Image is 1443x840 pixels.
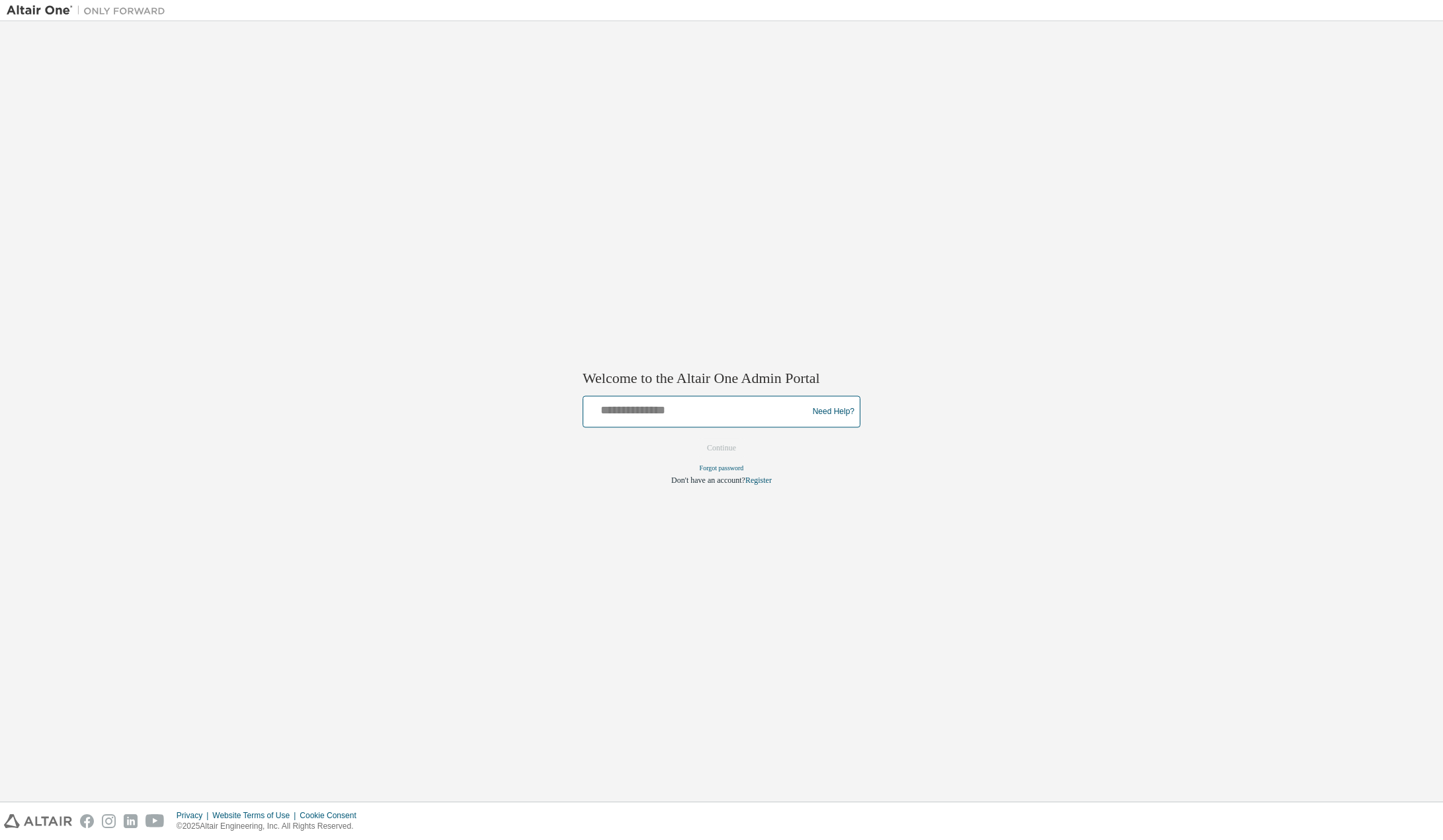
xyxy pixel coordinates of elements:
[177,821,364,832] p: © 2025 Altair Engineering, Inc. All Rights Reserved.
[700,465,744,472] a: Forgot password
[583,369,860,388] h2: Welcome to the Altair One Admin Portal
[124,814,138,828] img: linkedin.svg
[813,411,854,412] a: Need Help?
[212,810,300,821] div: Website Terms of Use
[671,476,745,485] span: Don't have an account?
[177,810,212,821] div: Privacy
[80,814,94,828] img: facebook.svg
[102,814,116,828] img: instagram.svg
[7,4,172,17] img: Altair One
[4,814,72,828] img: altair_logo.svg
[300,810,364,821] div: Cookie Consent
[145,814,165,828] img: youtube.svg
[745,476,772,485] a: Register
